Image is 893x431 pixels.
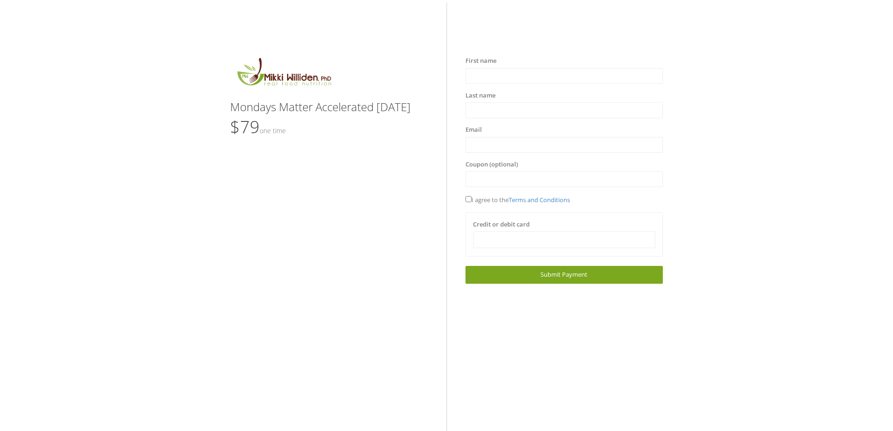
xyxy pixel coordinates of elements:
[465,196,570,204] span: I agree to the
[230,115,286,138] span: $79
[465,56,496,66] label: First name
[479,235,649,243] iframe: Secure payment input frame
[465,125,482,135] label: Email
[465,266,663,283] a: Submit Payment
[540,270,587,279] span: Submit Payment
[230,101,428,113] h3: Mondays Matter Accelerated [DATE]
[260,126,286,135] small: One time
[465,160,518,169] label: Coupon (optional)
[465,91,495,100] label: Last name
[473,220,530,229] label: Credit or debit card
[509,196,570,204] a: Terms and Conditions
[230,56,337,91] img: MikkiLogoMain.png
